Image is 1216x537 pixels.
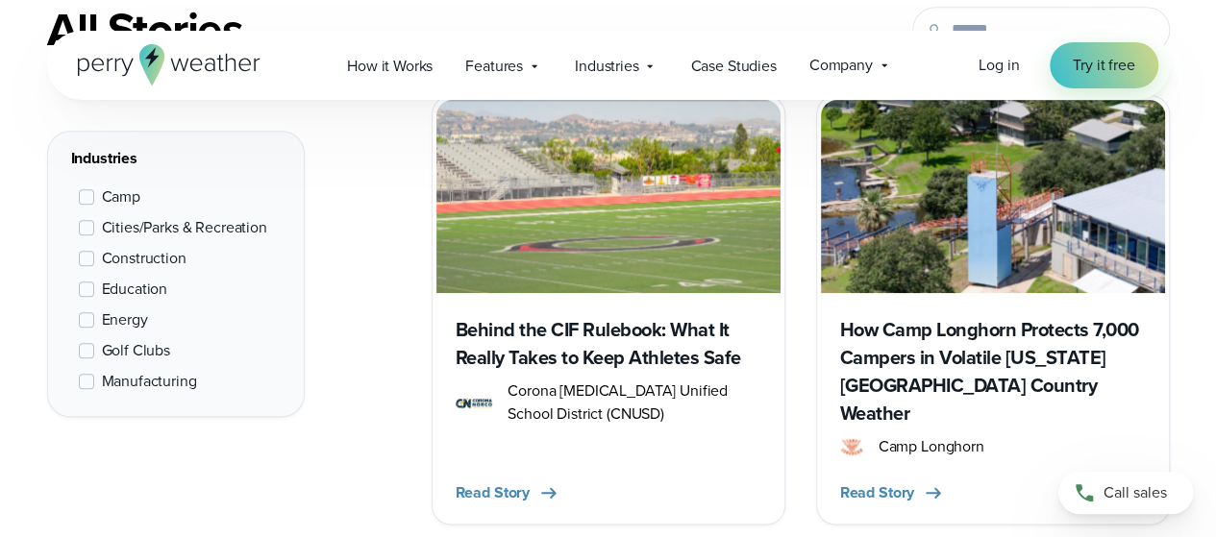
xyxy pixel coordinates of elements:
[674,46,792,85] a: Case Studies
[840,481,945,504] button: Read Story
[979,54,1019,76] span: Log in
[71,147,281,170] div: Industries
[1104,481,1167,504] span: Call sales
[102,308,148,331] span: Energy
[879,435,984,458] span: Camp Longhorn
[456,316,761,372] h3: Behind the CIF Rulebook: What It Really Takes to Keep Athletes Safe
[1073,54,1134,77] span: Try it free
[979,54,1019,77] a: Log in
[508,379,760,426] span: Corona [MEDICAL_DATA] Unified School District (CNUSD)
[575,55,638,78] span: Industries
[809,54,873,77] span: Company
[465,55,523,78] span: Features
[456,481,560,504] button: Read Story
[102,185,140,208] span: Camp
[331,46,449,85] a: How it Works
[821,100,1165,293] img: Camp Longhorn
[690,55,776,78] span: Case Studies
[102,247,186,270] span: Construction
[456,391,493,414] img: corona norco unified school district
[840,435,863,458] img: camp longhorn
[840,316,1146,427] h3: How Camp Longhorn Protects 7,000 Campers in Volatile [US_STATE][GEOGRAPHIC_DATA] Country Weather
[1050,42,1157,88] a: Try it free
[432,95,785,525] a: Corona Norco Behind the CIF Rulebook: What It Really Takes to Keep Athletes Safe corona norco uni...
[1058,472,1193,514] a: Call sales
[816,95,1170,525] a: Camp Longhorn How Camp Longhorn Protects 7,000 Campers in Volatile [US_STATE][GEOGRAPHIC_DATA] Co...
[102,370,197,393] span: Manufacturing
[102,216,267,239] span: Cities/Parks & Recreation
[347,55,433,78] span: How it Works
[436,100,781,293] img: Corona Norco
[840,481,914,504] span: Read Story
[456,481,530,504] span: Read Story
[47,3,785,57] div: All Stories
[102,339,170,362] span: Golf Clubs
[102,278,168,301] span: Education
